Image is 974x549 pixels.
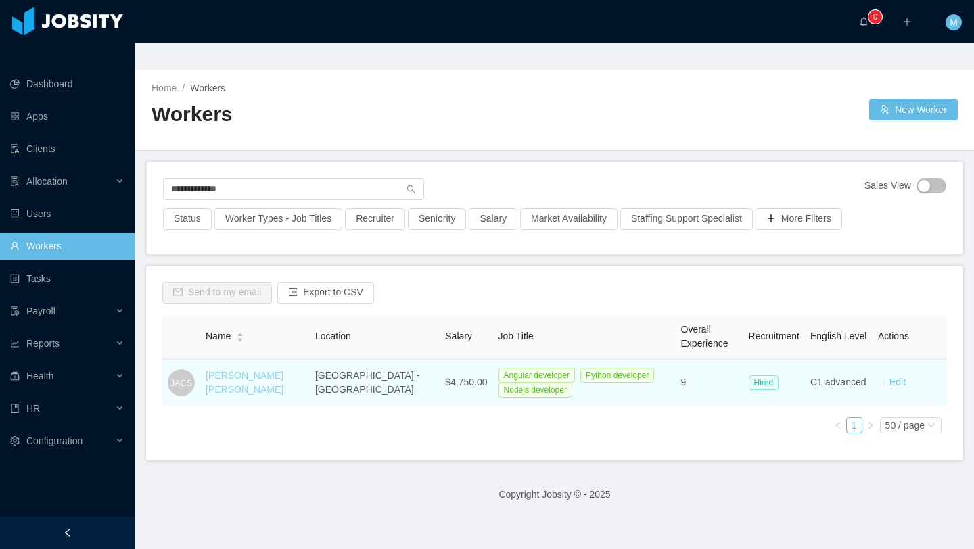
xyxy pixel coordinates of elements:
span: English Level [810,331,866,341]
a: icon: pie-chartDashboard [10,70,124,97]
span: Python developer [580,368,654,383]
span: Overall Experience [681,324,728,349]
button: Seniority [408,208,466,230]
a: Edit [889,377,906,387]
i: icon: line-chart [10,339,20,348]
a: Home [152,82,177,93]
td: [GEOGRAPHIC_DATA] - [GEOGRAPHIC_DATA] [310,360,440,406]
span: Location [315,331,351,341]
a: icon: robotUsers [10,200,124,227]
i: icon: left [834,421,842,429]
button: icon: plusMore Filters [756,208,842,230]
i: icon: book [10,404,20,413]
i: icon: medicine-box [10,371,20,381]
i: icon: down [927,421,935,431]
li: 1 [846,417,862,433]
a: icon: appstoreApps [10,103,124,130]
span: Job Title [498,331,534,341]
button: Market Availability [520,208,618,230]
span: JACS [170,370,193,395]
span: Nodejs developer [498,383,572,398]
span: HR [26,403,40,414]
span: Allocation [26,176,68,187]
button: icon: exportExport to CSV [277,282,374,304]
button: Worker Types - Job Titles [214,208,342,230]
li: Next Page [862,417,879,433]
span: Workers [190,82,225,93]
i: icon: right [866,421,875,429]
span: Salary [445,331,472,341]
i: icon: caret-down [237,336,244,340]
button: Staffing Support Specialist [620,208,753,230]
span: Recruitment [749,331,799,341]
span: Sales View [864,178,911,193]
div: Sort [236,331,244,340]
span: Hired [749,375,779,390]
span: Name [206,329,231,343]
button: Salary [469,208,517,230]
a: icon: profileTasks [10,265,124,292]
span: Health [26,371,53,381]
i: icon: left [63,528,72,538]
button: icon: usergroup-addNew Worker [869,99,958,120]
a: [PERSON_NAME] [PERSON_NAME] [206,370,283,395]
li: Previous Page [830,417,846,433]
span: Reports [26,338,60,349]
span: / [182,82,185,93]
span: $4,750.00 [445,377,487,387]
i: icon: file-protect [10,306,20,316]
span: M [950,14,958,30]
a: 1 [847,418,862,433]
div: 50 / page [885,418,925,433]
i: icon: setting [10,436,20,446]
button: Status [163,208,212,230]
footer: Copyright Jobsity © - 2025 [135,471,974,518]
h2: Workers [152,101,555,128]
span: Payroll [26,306,55,316]
span: Actions [878,331,909,341]
td: 9 [676,360,743,406]
a: Hired [749,377,785,387]
td: C1 advanced [805,360,873,406]
i: icon: search [407,185,416,194]
i: icon: solution [10,176,20,186]
a: icon: userWorkers [10,233,124,260]
a: icon: auditClients [10,135,124,162]
i: icon: caret-up [237,331,244,335]
button: Recruiter [345,208,405,230]
span: Configuration [26,435,83,446]
span: Angular developer [498,368,575,383]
